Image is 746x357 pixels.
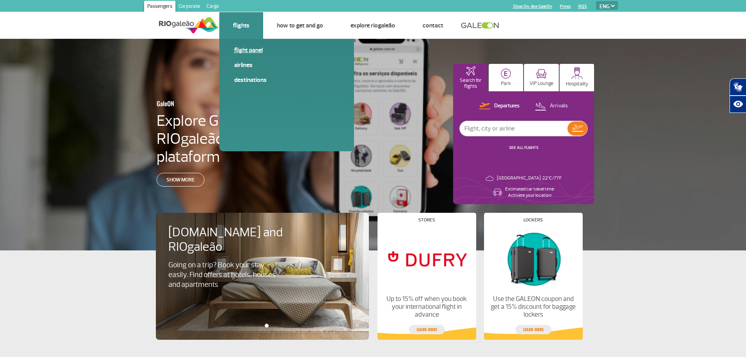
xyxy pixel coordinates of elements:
[168,225,356,290] a: [DOMAIN_NAME] and RIOgaleãoGoing on a trip? Book your stay easily. Find offers at hotels, houses ...
[515,325,551,334] a: Learn more
[524,218,543,222] h4: Lockers
[730,78,746,96] button: Abrir tradutor de língua de sinais.
[350,22,395,29] a: Explore RIOgaleão
[550,102,568,110] p: Arrivals
[730,78,746,113] div: Plugin de acessibilidade da Hand Talk.
[157,173,204,187] a: Show more
[529,81,553,87] p: VIP Lounge
[536,69,547,79] img: vipRoom.svg
[501,81,511,87] p: Park
[453,64,488,91] button: Search for flights
[409,325,445,334] a: Learn more
[157,112,326,166] h4: Explore GaleON: RIOgaleão’s digital plataform
[168,225,293,254] h4: [DOMAIN_NAME] and RIOgaleão
[277,22,323,29] a: How to get and go
[571,67,583,79] img: hospitality.svg
[233,22,249,29] a: Flights
[505,186,555,199] p: Estimated car travel time: Activate your location
[507,145,541,151] button: SEE ALL FLIGHTS
[560,64,594,91] button: Hospitality
[384,295,469,319] p: Up to 15% off when you book your international flight in advance
[234,46,339,54] a: Flight panel
[457,78,484,89] p: Search for flights
[168,260,280,290] p: Going on a trip? Book your stay easily. Find offers at hotels, houses and apartments
[423,22,443,29] a: Contact
[175,1,203,13] a: Corporate
[490,295,576,319] p: Use the GALEON coupon and get a 15% discount for baggage lockers
[501,69,511,79] img: carParkingHome.svg
[578,4,587,9] a: RQS
[203,1,222,13] a: Cargo
[730,96,746,113] button: Abrir recursos assistivos.
[157,95,287,112] h3: GaleON
[509,145,538,150] a: SEE ALL FLIGHTS
[466,66,475,76] img: airplaneHomeActive.svg
[418,218,435,222] h4: Stores
[460,121,567,136] input: Flight, city or airline
[234,61,339,69] a: Airlines
[489,64,524,91] button: Park
[513,4,552,9] a: Shop On-line GaleOn
[144,1,175,13] a: Passengers
[384,228,469,289] img: Stores
[477,101,522,111] button: Departures
[566,81,588,87] p: Hospitality
[494,102,520,110] p: Departures
[234,76,339,84] a: Destinations
[490,228,576,289] img: Lockers
[497,175,562,181] p: [GEOGRAPHIC_DATA]: 22°C/71°F
[524,64,559,91] button: VIP Lounge
[560,4,571,9] a: Press
[533,101,570,111] button: Arrivals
